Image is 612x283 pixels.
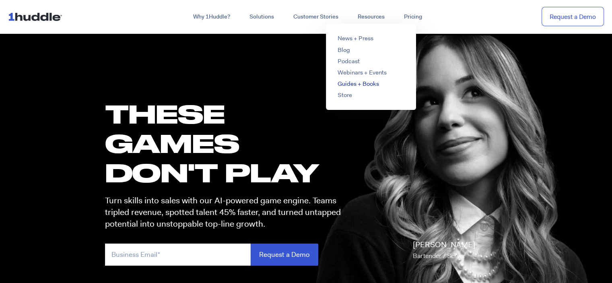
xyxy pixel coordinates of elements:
[105,195,348,230] p: Turn skills into sales with our AI-powered game engine. Teams tripled revenue, spotted talent 45%...
[183,10,240,24] a: Why 1Huddle?
[542,7,604,27] a: Request a Demo
[337,80,379,88] a: Guides + Books
[337,46,350,54] a: Blog
[251,244,318,266] input: Request a Demo
[337,68,386,76] a: Webinars + Events
[348,10,394,24] a: Resources
[105,99,348,188] h1: these GAMES DON'T PLAY
[413,239,475,262] p: [PERSON_NAME]
[105,244,251,266] input: Business Email*
[284,10,348,24] a: Customer Stories
[337,34,373,42] a: News + Press
[413,252,466,260] span: Bartender / Server
[394,10,432,24] a: Pricing
[337,57,359,65] a: Podcast
[337,91,352,99] a: Store
[240,10,284,24] a: Solutions
[8,9,66,24] img: ...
